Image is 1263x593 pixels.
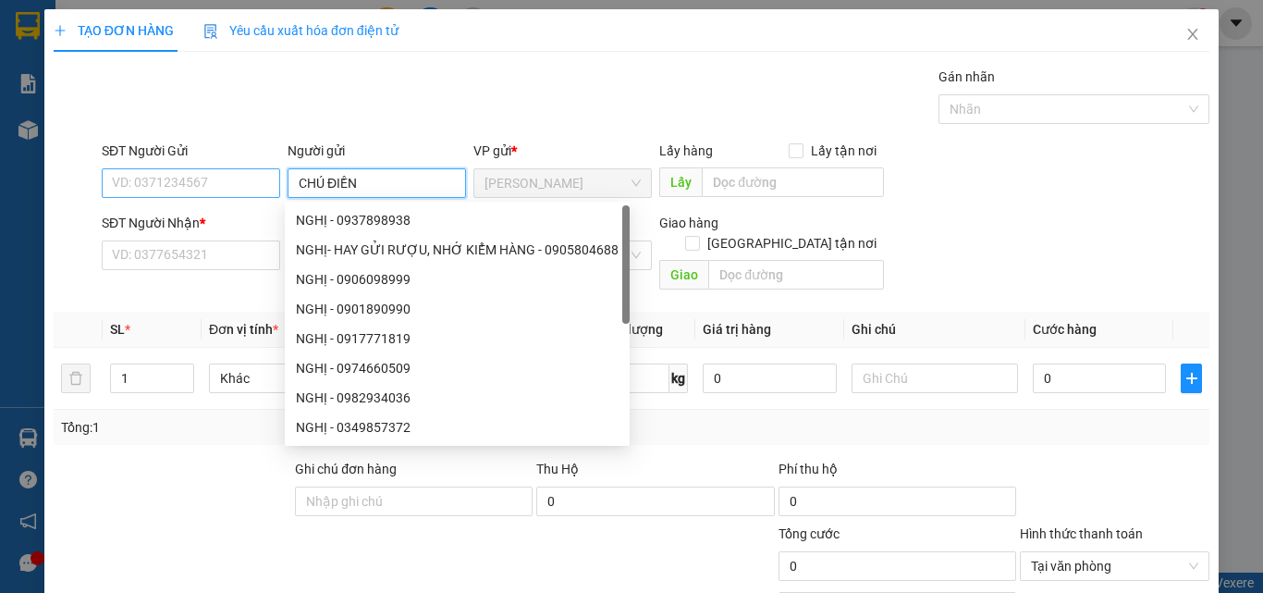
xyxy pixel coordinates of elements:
[285,294,630,324] div: NGHỊ - 0901890990
[102,213,280,233] div: SĐT Người Nhận
[285,205,630,235] div: NGHỊ - 0937898938
[102,141,280,161] div: SĐT Người Gửi
[1182,371,1201,386] span: plus
[209,322,278,337] span: Đơn vị tính
[669,364,688,393] span: kg
[288,141,466,161] div: Người gửi
[1185,27,1200,42] span: close
[708,260,884,290] input: Dọc đường
[536,462,579,476] span: Thu Hộ
[296,210,619,230] div: NGHỊ - 0937898938
[659,260,708,290] span: Giao
[779,459,1016,487] div: Phí thu hộ
[285,383,630,413] div: NGHỊ - 0982934036
[16,57,164,80] div: [PERSON_NAME]
[1020,526,1143,541] label: Hình thức thanh toán
[177,82,325,108] div: 0968567847
[1167,9,1219,61] button: Close
[285,353,630,383] div: NGHỊ - 0974660509
[177,16,325,60] div: VP [PERSON_NAME]
[296,358,619,378] div: NGHỊ - 0974660509
[938,69,995,84] label: Gán nhãn
[54,24,67,37] span: plus
[177,60,325,82] div: DUNG
[295,487,533,516] input: Ghi chú đơn hàng
[296,328,619,349] div: NGHỊ - 0917771819
[1031,552,1198,580] span: Tại văn phòng
[844,312,1025,348] th: Ghi chú
[484,169,641,197] span: Hồ Chí Minh
[285,265,630,294] div: NGHỊ - 0906098999
[702,167,884,197] input: Dọc đường
[285,413,630,442] div: NGHỊ - 0349857372
[596,322,662,337] span: Định lượng
[296,269,619,290] div: NGHỊ - 0906098999
[285,324,630,353] div: NGHỊ - 0917771819
[16,16,164,57] div: [PERSON_NAME]
[295,462,397,476] label: Ghi chú đơn hàng
[703,322,771,337] span: Giá trị hàng
[220,364,364,392] span: Khác
[61,364,91,393] button: delete
[700,233,884,253] span: [GEOGRAPHIC_DATA] tận nơi
[16,80,164,105] div: 0933986605
[659,143,713,158] span: Lấy hàng
[177,108,306,173] span: BÒ SỮA 2
[1181,364,1202,393] button: plus
[177,118,203,138] span: DĐ:
[61,417,489,438] div: Tổng: 1
[177,18,221,37] span: Nhận:
[659,216,718,230] span: Giao hàng
[110,322,125,337] span: SL
[473,141,652,161] div: VP gửi
[296,299,619,319] div: NGHỊ - 0901890990
[779,526,840,541] span: Tổng cước
[285,235,630,265] div: NGHỊ- HAY GỬI RƯỢU, NHỚ KIỂM HÀNG - 0905804688
[54,23,174,38] span: TẠO ĐƠN HÀNG
[852,364,1018,393] input: Ghi Chú
[16,16,44,35] span: Gửi:
[803,141,884,161] span: Lấy tận nơi
[296,240,619,260] div: NGHỊ- HAY GỬI RƯỢU, NHỚ KIỂM HÀNG - 0905804688
[296,417,619,438] div: NGHỊ - 0349857372
[1033,322,1097,337] span: Cước hàng
[296,388,619,408] div: NGHỊ - 0982934036
[203,24,218,39] img: icon
[659,167,702,197] span: Lấy
[703,364,836,393] input: 0
[203,23,399,38] span: Yêu cầu xuất hóa đơn điện tử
